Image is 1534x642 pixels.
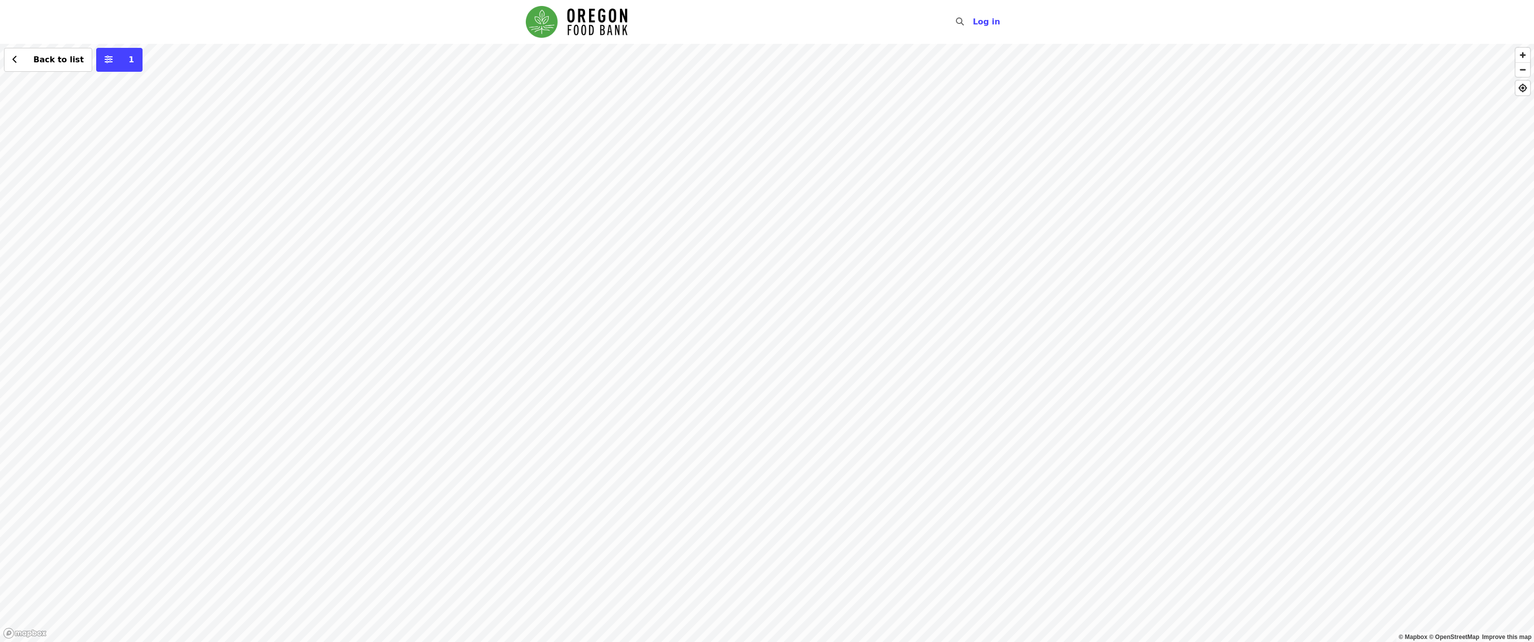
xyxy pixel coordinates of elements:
[1429,634,1479,641] a: OpenStreetMap
[105,55,113,64] i: sliders-h icon
[129,55,134,64] span: 1
[1516,62,1530,77] button: Zoom Out
[1399,634,1428,641] a: Mapbox
[973,17,1000,26] span: Log in
[970,10,978,34] input: Search
[1482,634,1532,641] a: Map feedback
[1516,48,1530,62] button: Zoom In
[96,48,143,72] button: More filters (1 selected)
[4,48,92,72] button: Back to list
[12,55,17,64] i: chevron-left icon
[965,12,1008,32] button: Log in
[526,6,627,38] img: Oregon Food Bank - Home
[1516,81,1530,95] button: Find My Location
[3,628,47,639] a: Mapbox logo
[33,55,84,64] span: Back to list
[956,17,964,26] i: search icon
